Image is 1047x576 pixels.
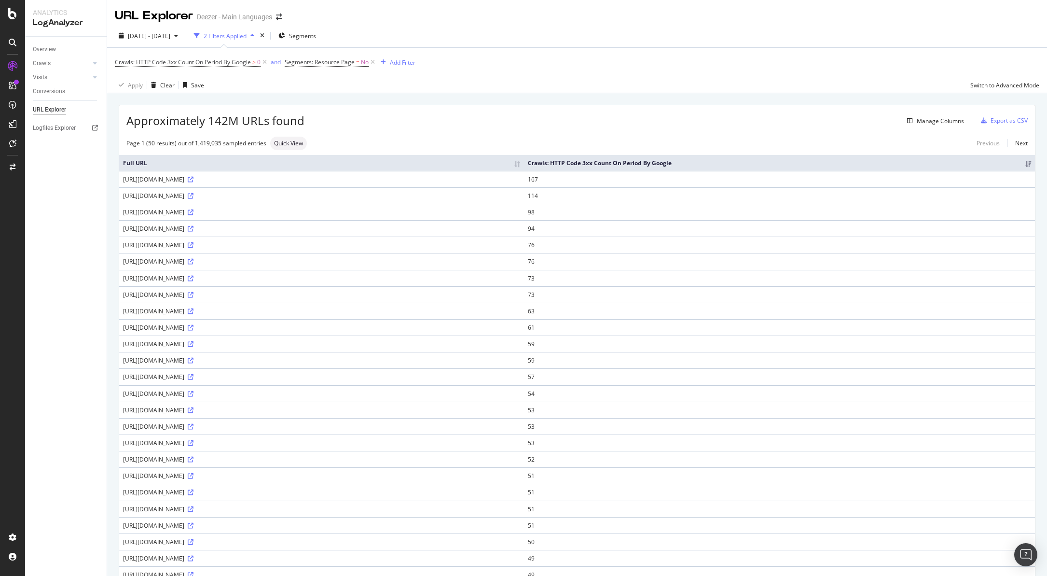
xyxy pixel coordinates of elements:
[126,139,266,147] div: Page 1 (50 results) out of 1,419,035 sampled entries
[524,220,1035,237] td: 94
[123,439,520,447] div: [URL][DOMAIN_NAME]
[160,81,175,89] div: Clear
[524,204,1035,220] td: 98
[524,303,1035,319] td: 63
[377,56,415,68] button: Add Filter
[123,390,520,398] div: [URL][DOMAIN_NAME]
[903,115,964,126] button: Manage Columns
[33,8,99,17] div: Analytics
[390,58,415,67] div: Add Filter
[524,155,1035,171] th: Crawls: HTTP Code 3xx Count On Period By Google: activate to sort column ascending
[123,192,520,200] div: [URL][DOMAIN_NAME]
[966,77,1039,93] button: Switch to Advanced Mode
[274,140,303,146] span: Quick View
[1014,543,1037,566] div: Open Intercom Messenger
[275,28,320,43] button: Segments
[33,123,100,133] a: Logfiles Explorer
[191,81,204,89] div: Save
[524,171,1035,187] td: 167
[524,517,1035,534] td: 51
[123,373,520,381] div: [URL][DOMAIN_NAME]
[33,72,47,83] div: Visits
[126,112,304,129] span: Approximately 142M URLs found
[115,58,251,66] span: Crawls: HTTP Code 3xx Count On Period By Google
[123,307,520,315] div: [URL][DOMAIN_NAME]
[123,406,520,414] div: [URL][DOMAIN_NAME]
[33,17,99,28] div: LogAnalyzer
[289,32,316,40] span: Segments
[123,521,520,530] div: [URL][DOMAIN_NAME]
[123,455,520,464] div: [URL][DOMAIN_NAME]
[917,117,964,125] div: Manage Columns
[276,14,282,20] div: arrow-right-arrow-left
[190,28,258,43] button: 2 Filters Applied
[361,56,369,69] span: No
[147,77,175,93] button: Clear
[524,368,1035,385] td: 57
[33,86,65,97] div: Conversions
[524,336,1035,352] td: 59
[123,323,520,332] div: [URL][DOMAIN_NAME]
[204,32,247,40] div: 2 Filters Applied
[524,352,1035,368] td: 59
[991,116,1028,125] div: Export as CSV
[123,505,520,513] div: [URL][DOMAIN_NAME]
[123,241,520,249] div: [URL][DOMAIN_NAME]
[524,319,1035,336] td: 61
[524,451,1035,467] td: 52
[524,501,1035,517] td: 51
[197,12,272,22] div: Deezer - Main Languages
[356,58,359,66] span: =
[524,418,1035,435] td: 53
[252,58,256,66] span: >
[115,77,143,93] button: Apply
[257,56,261,69] span: 0
[524,402,1035,418] td: 53
[524,534,1035,550] td: 50
[524,467,1035,484] td: 51
[128,81,143,89] div: Apply
[123,488,520,496] div: [URL][DOMAIN_NAME]
[115,28,182,43] button: [DATE] - [DATE]
[33,58,90,69] a: Crawls
[179,77,204,93] button: Save
[524,270,1035,286] td: 73
[33,58,51,69] div: Crawls
[119,155,524,171] th: Full URL: activate to sort column ascending
[33,105,100,115] a: URL Explorer
[123,274,520,282] div: [URL][DOMAIN_NAME]
[524,253,1035,269] td: 76
[33,44,56,55] div: Overview
[33,44,100,55] a: Overview
[1007,136,1028,150] a: Next
[524,435,1035,451] td: 53
[123,175,520,183] div: [URL][DOMAIN_NAME]
[271,58,281,66] div: and
[128,32,170,40] span: [DATE] - [DATE]
[977,113,1028,128] button: Export as CSV
[33,72,90,83] a: Visits
[33,105,66,115] div: URL Explorer
[123,422,520,431] div: [URL][DOMAIN_NAME]
[123,356,520,365] div: [URL][DOMAIN_NAME]
[524,385,1035,402] td: 54
[115,8,193,24] div: URL Explorer
[524,550,1035,566] td: 49
[123,257,520,266] div: [URL][DOMAIN_NAME]
[123,554,520,562] div: [URL][DOMAIN_NAME]
[33,123,76,133] div: Logfiles Explorer
[285,58,355,66] span: Segments: Resource Page
[123,225,520,233] div: [URL][DOMAIN_NAME]
[123,340,520,348] div: [URL][DOMAIN_NAME]
[524,237,1035,253] td: 76
[270,137,307,150] div: neutral label
[524,187,1035,204] td: 114
[524,484,1035,500] td: 51
[271,57,281,67] button: and
[123,538,520,546] div: [URL][DOMAIN_NAME]
[524,286,1035,303] td: 73
[970,81,1039,89] div: Switch to Advanced Mode
[123,472,520,480] div: [URL][DOMAIN_NAME]
[123,291,520,299] div: [URL][DOMAIN_NAME]
[123,208,520,216] div: [URL][DOMAIN_NAME]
